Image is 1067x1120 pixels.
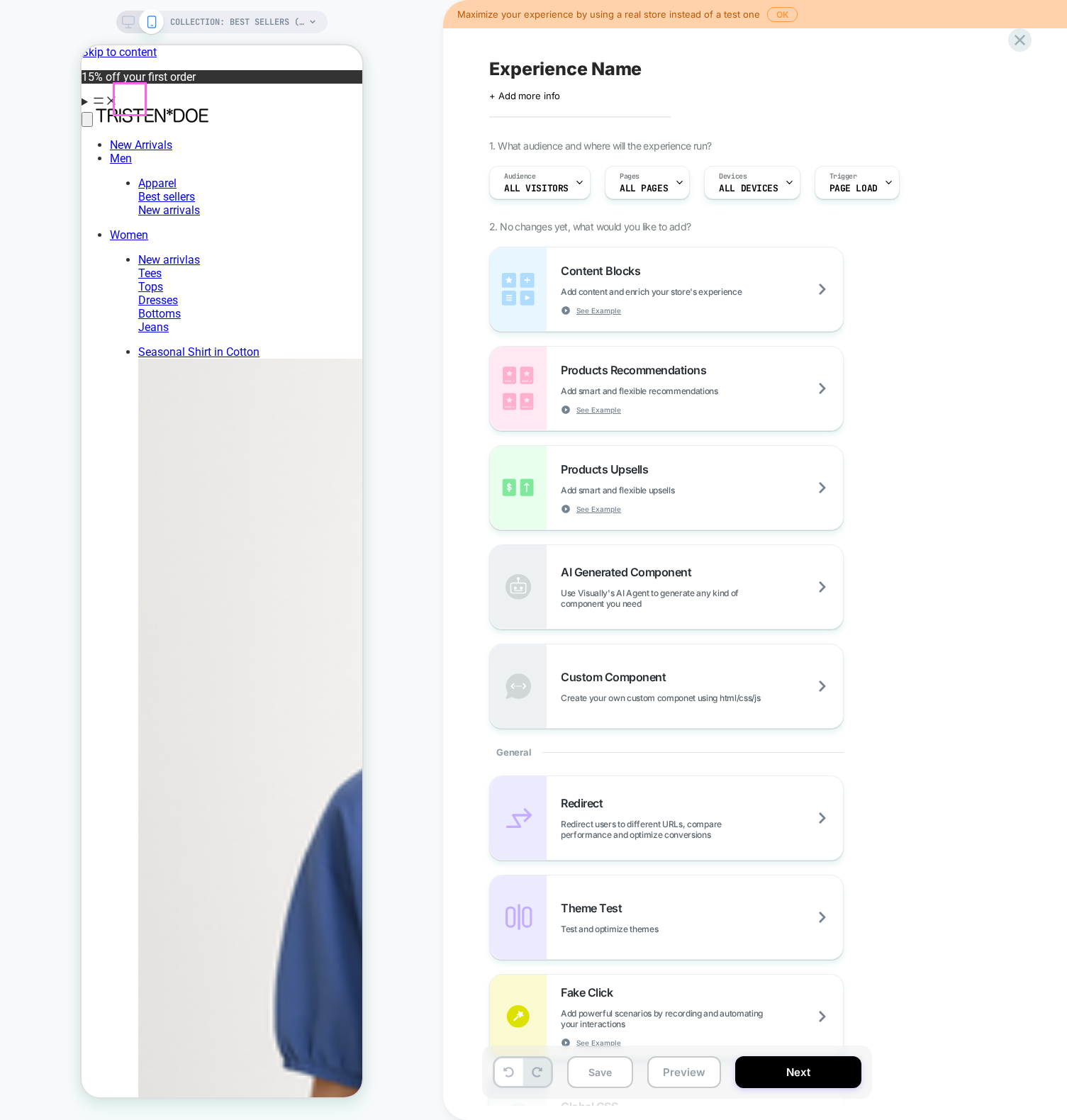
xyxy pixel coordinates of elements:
span: See Example [576,1038,621,1048]
span: Redirect [561,796,610,810]
span: Add smart and flexible upsells [561,485,745,495]
span: Pages [620,172,639,181]
span: All Visitors [504,184,569,194]
span: Experience Name [489,58,642,79]
span: Test and optimize themes [561,924,729,934]
span: + Add more info [489,90,560,101]
div: General [489,729,844,775]
span: Products Recommendations [561,363,713,377]
button: Next [735,1056,861,1088]
span: Trigger [829,172,857,181]
span: Page Load [829,184,878,194]
a: Best sellers [57,145,113,158]
span: Products Upsells [561,462,655,476]
a: Seasonal Shirt in Cotton [57,300,178,313]
button: Save [567,1056,633,1088]
span: Use Visually's AI Agent to generate any kind of component you need [561,588,843,609]
span: Content Blocks [561,264,647,278]
a: Men [28,106,50,120]
span: Add content and enrich your store's experience [561,286,812,297]
span: ALL PAGES [620,184,668,194]
span: See Example [576,504,621,514]
span: 1. What audience and where will the experience run? [489,140,711,152]
a: New arrivals [57,158,118,172]
span: Devices [719,172,747,181]
span: ALL DEVICES [719,184,778,194]
span: COLLECTION: Best Sellers (Category) [170,11,305,33]
button: Preview [647,1056,721,1088]
a: Jeans [57,275,87,289]
span: Custom Component [561,670,673,684]
a: Tops [57,235,82,248]
span: Theme Test [561,901,629,915]
a: Apparel [57,131,95,145]
span: See Example [576,306,621,315]
a: New Arrivals [28,93,91,106]
span: 2. No changes yet, what would you like to add? [489,220,691,233]
span: Fake Click [561,985,620,999]
span: Create your own custom componet using html/css/js [561,693,831,703]
span: Add smart and flexible recommendations [561,386,789,396]
a: Women [28,183,67,196]
span: Redirect users to different URLs, compare performance and optimize conversions [561,819,843,840]
span: See Example [576,405,621,415]
a: Bottoms [57,262,99,275]
span: AI Generated Component [561,565,698,579]
span: Audience [504,172,536,181]
a: Dresses [57,248,96,262]
a: Tees [57,221,80,235]
button: OK [767,7,798,22]
a: New arrivlas [57,208,118,221]
span: Add powerful scenarios by recording and automating your interactions [561,1008,843,1029]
